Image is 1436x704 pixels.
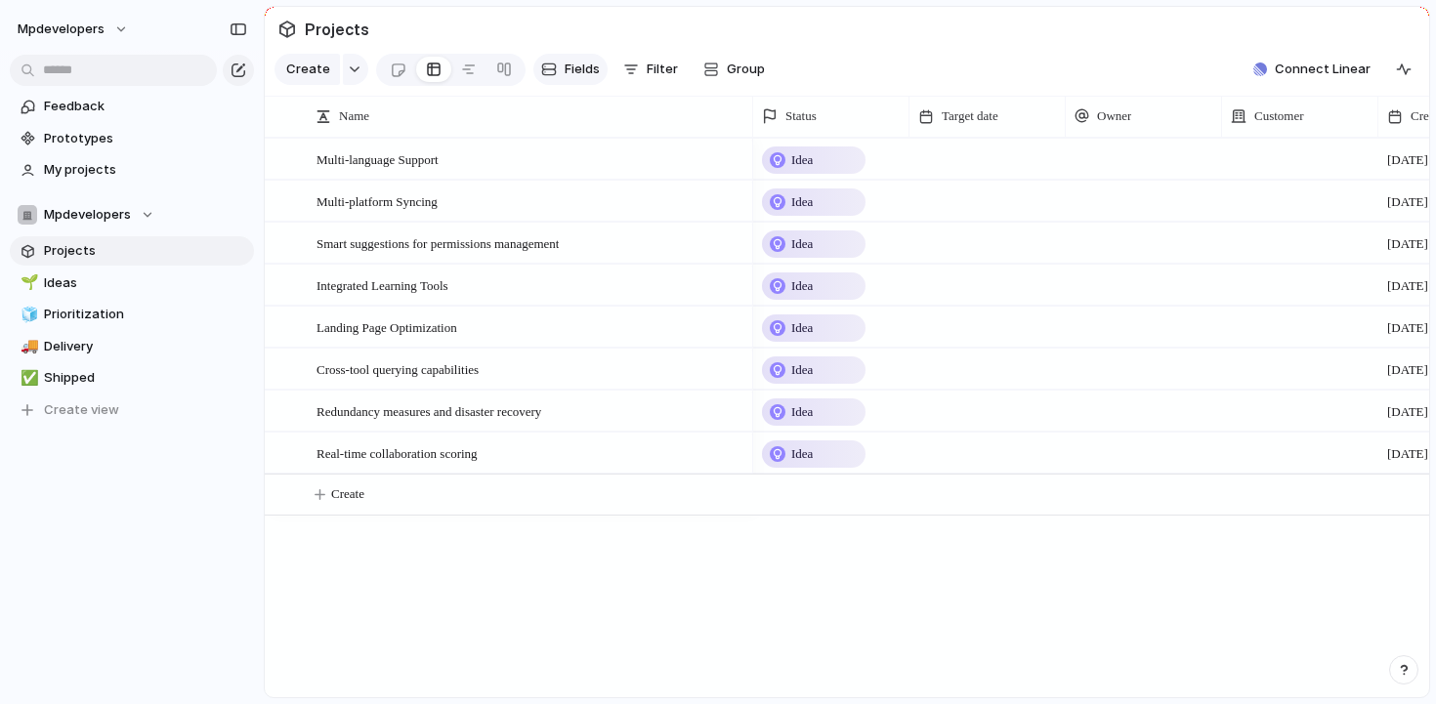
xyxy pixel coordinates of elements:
button: Create view [10,395,254,425]
button: ✅ [18,368,37,388]
span: Real-time collaboration scoring [317,441,478,464]
button: 🌱 [18,273,37,293]
button: Create [275,54,340,85]
span: Filter [647,60,678,79]
span: [DATE] [1387,318,1428,338]
span: Prioritization [44,305,247,324]
button: Group [694,54,775,85]
button: Mpdevelopers [10,200,254,229]
a: ✅Shipped [10,363,254,393]
span: Multi-language Support [317,147,439,170]
span: Multi-platform Syncing [317,189,438,212]
button: 🧊 [18,305,37,324]
span: Idea [791,360,813,380]
a: 🌱Ideas [10,269,254,298]
a: 🧊Prioritization [10,300,254,329]
span: Create [286,60,330,79]
span: Group [727,60,765,79]
div: 🌱 [21,271,34,294]
span: [DATE] [1387,234,1428,254]
span: Create view [44,400,119,420]
span: Ideas [44,273,247,293]
div: 🚚 [21,335,34,357]
span: Idea [791,234,813,254]
button: mpdevelopers [9,14,139,45]
span: Status [785,106,817,126]
span: [DATE] [1387,276,1428,296]
span: Feedback [44,97,247,116]
span: [DATE] [1387,150,1428,170]
span: Fields [565,60,600,79]
span: Create [331,484,364,504]
span: Idea [791,276,813,296]
div: 🧊 [21,304,34,326]
a: 🚚Delivery [10,332,254,361]
a: Projects [10,236,254,266]
span: My projects [44,160,247,180]
span: Customer [1254,106,1304,126]
span: Idea [791,318,813,338]
span: Connect Linear [1275,60,1371,79]
span: [DATE] [1387,360,1428,380]
span: Idea [791,444,813,464]
span: Idea [791,150,813,170]
span: [DATE] [1387,444,1428,464]
a: My projects [10,155,254,185]
span: Smart suggestions for permissions management [317,231,559,254]
span: Idea [791,192,813,212]
button: Connect Linear [1246,55,1378,84]
a: Prototypes [10,124,254,153]
span: Cross-tool querying capabilities [317,357,479,380]
span: Name [339,106,369,126]
span: Projects [44,241,247,261]
button: Fields [533,54,608,85]
span: Target date [942,106,998,126]
span: mpdevelopers [18,20,105,39]
span: Projects [301,12,373,47]
span: Mpdevelopers [44,205,131,225]
span: Shipped [44,368,247,388]
button: 🚚 [18,337,37,356]
span: Landing Page Optimization [317,315,457,338]
button: Filter [615,54,686,85]
span: [DATE] [1387,402,1428,422]
div: ✅ [21,367,34,390]
a: Feedback [10,92,254,121]
span: Idea [791,402,813,422]
span: [DATE] [1387,192,1428,212]
span: Integrated Learning Tools [317,273,448,296]
span: Delivery [44,337,247,356]
span: Prototypes [44,129,247,148]
span: Owner [1097,106,1131,126]
span: Redundancy measures and disaster recovery [317,399,541,422]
